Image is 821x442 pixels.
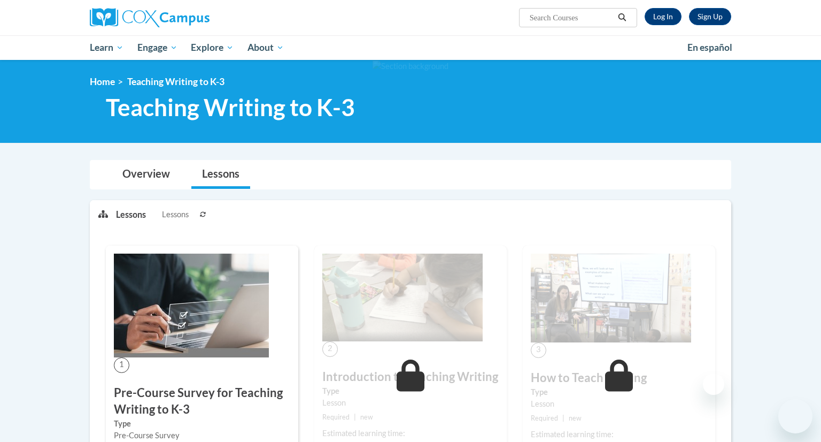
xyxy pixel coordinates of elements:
span: new [569,414,582,422]
iframe: Button to launch messaging window [778,399,812,433]
span: | [562,414,564,422]
img: Course Image [114,254,269,357]
span: Lessons [162,209,189,220]
span: 2 [322,341,338,357]
span: | [354,413,356,421]
img: Section background [373,60,448,72]
img: Course Image [322,254,483,341]
span: Teaching Writing to K-3 [127,76,224,87]
label: Type [322,385,499,397]
label: Type [114,418,290,430]
a: About [241,35,291,60]
div: Lesson [531,398,707,410]
span: About [247,41,284,54]
img: Cox Campus [90,8,210,27]
a: Lessons [191,161,250,189]
span: Required [322,413,350,421]
a: Register [689,8,731,25]
span: Teaching Writing to K-3 [106,93,355,121]
span: Learn [90,41,123,54]
div: Estimated learning time: [531,429,707,440]
span: En español [687,42,732,53]
a: Cox Campus [90,8,293,27]
span: 1 [114,357,129,373]
button: Search [614,11,630,24]
a: Learn [83,35,130,60]
input: Search Courses [529,11,614,24]
a: Home [90,76,115,87]
a: Log In [645,8,681,25]
span: Required [531,414,558,422]
a: Explore [184,35,241,60]
div: Main menu [74,35,747,60]
a: Engage [130,35,184,60]
div: Estimated learning time: [322,428,499,439]
img: Course Image [531,254,691,342]
h3: How to Teach Writing [531,370,707,386]
h3: Pre-Course Survey for Teaching Writing to K-3 [114,385,290,418]
span: Engage [137,41,177,54]
a: En español [680,36,739,59]
div: Lesson [322,397,499,409]
span: Explore [191,41,234,54]
a: Overview [112,161,181,189]
iframe: Close message [703,374,724,395]
div: Pre-Course Survey [114,430,290,441]
p: Lessons [116,209,146,220]
label: Type [531,386,707,398]
span: 3 [531,342,546,358]
span: new [360,413,373,421]
h3: Introduction to Teaching Writing [322,369,499,385]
